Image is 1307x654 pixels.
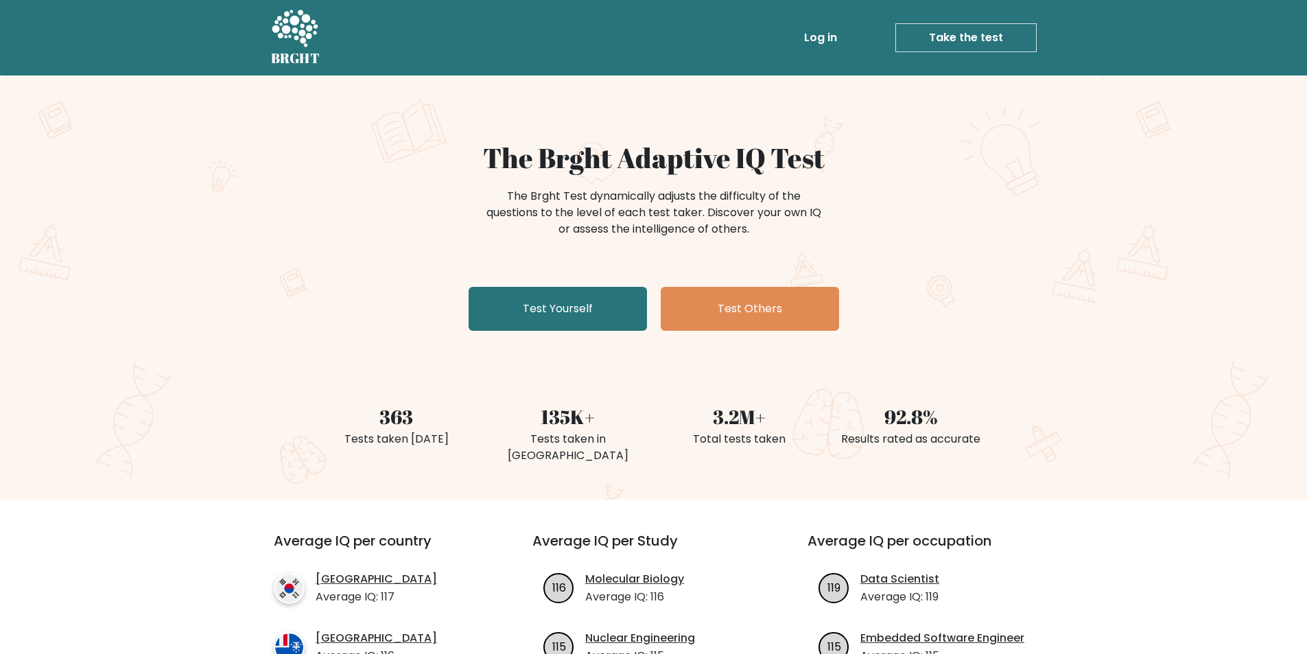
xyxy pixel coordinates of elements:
[469,287,647,331] a: Test Yourself
[860,571,939,587] a: Data Scientist
[860,589,939,605] p: Average IQ: 119
[661,287,839,331] a: Test Others
[319,431,474,447] div: Tests taken [DATE]
[316,630,437,646] a: [GEOGRAPHIC_DATA]
[491,431,646,464] div: Tests taken in [GEOGRAPHIC_DATA]
[585,571,684,587] a: Molecular Biology
[316,571,437,587] a: [GEOGRAPHIC_DATA]
[834,402,989,431] div: 92.8%
[827,638,841,654] text: 115
[585,630,695,646] a: Nuclear Engineering
[532,533,775,565] h3: Average IQ per Study
[274,533,483,565] h3: Average IQ per country
[271,50,320,67] h5: BRGHT
[482,188,825,237] div: The Brght Test dynamically adjusts the difficulty of the questions to the level of each test take...
[808,533,1050,565] h3: Average IQ per occupation
[491,402,646,431] div: 135K+
[799,24,843,51] a: Log in
[662,431,817,447] div: Total tests taken
[860,630,1024,646] a: Embedded Software Engineer
[271,5,320,70] a: BRGHT
[552,638,566,654] text: 115
[662,402,817,431] div: 3.2M+
[274,573,305,604] img: country
[552,579,566,595] text: 116
[827,579,840,595] text: 119
[834,431,989,447] div: Results rated as accurate
[585,589,684,605] p: Average IQ: 116
[319,402,474,431] div: 363
[316,589,437,605] p: Average IQ: 117
[319,141,989,174] h1: The Brght Adaptive IQ Test
[895,23,1037,52] a: Take the test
